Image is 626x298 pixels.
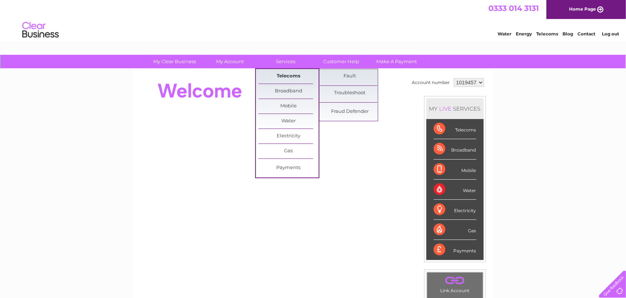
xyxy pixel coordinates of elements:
[562,31,573,37] a: Blog
[320,69,380,84] a: Fault
[434,200,476,220] div: Electricity
[498,31,511,37] a: Water
[577,31,595,37] a: Contact
[320,86,380,100] a: Troubleshoot
[434,240,476,260] div: Payments
[366,55,427,68] a: Make A Payment
[258,99,319,114] a: Mobile
[200,55,260,68] a: My Account
[141,4,486,35] div: Clear Business is a trading name of Verastar Limited (registered in [GEOGRAPHIC_DATA] No. 3667643...
[429,274,481,287] a: .
[258,114,319,129] a: Water
[22,19,59,41] img: logo.png
[320,104,380,119] a: Fraud Defender
[427,272,483,295] td: Link Account
[434,119,476,139] div: Telecoms
[602,31,619,37] a: Log out
[438,105,453,112] div: LIVE
[434,160,476,180] div: Mobile
[258,129,319,144] a: Electricity
[434,220,476,240] div: Gas
[258,144,319,158] a: Gas
[410,76,452,89] td: Account number
[434,139,476,159] div: Broadband
[434,180,476,200] div: Water
[258,69,319,84] a: Telecoms
[256,55,316,68] a: Services
[516,31,532,37] a: Energy
[426,98,484,119] div: MY SERVICES
[311,55,371,68] a: Customer Help
[488,4,539,13] a: 0333 014 3131
[536,31,558,37] a: Telecoms
[145,55,205,68] a: My Clear Business
[258,84,319,99] a: Broadband
[258,161,319,175] a: Payments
